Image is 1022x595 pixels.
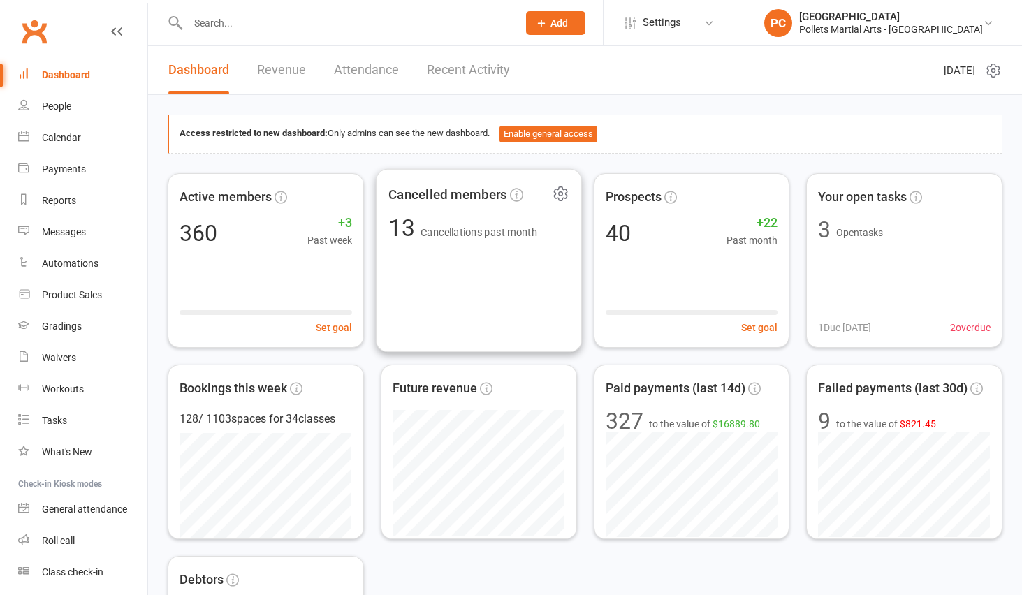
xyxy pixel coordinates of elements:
[944,62,975,79] span: [DATE]
[42,101,71,112] div: People
[307,213,352,233] span: +3
[257,46,306,94] a: Revenue
[799,23,983,36] div: Pollets Martial Arts - [GEOGRAPHIC_DATA]
[713,418,760,429] span: $16889.80
[388,184,507,205] span: Cancelled members
[388,214,421,242] span: 13
[550,17,568,29] span: Add
[421,226,537,238] span: Cancellations past month
[18,154,147,185] a: Payments
[42,415,67,426] div: Tasks
[42,504,127,515] div: General attendance
[741,320,778,335] button: Set goal
[18,525,147,557] a: Roll call
[606,187,662,207] span: Prospects
[42,289,102,300] div: Product Sales
[606,379,745,399] span: Paid payments (last 14d)
[307,233,352,248] span: Past week
[727,213,778,233] span: +22
[606,222,631,244] div: 40
[42,163,86,175] div: Payments
[168,46,229,94] a: Dashboard
[950,320,991,335] span: 2 overdue
[18,59,147,91] a: Dashboard
[818,379,968,399] span: Failed payments (last 30d)
[42,535,75,546] div: Roll call
[42,195,76,206] div: Reports
[42,352,76,363] div: Waivers
[836,416,936,432] span: to the value of
[18,122,147,154] a: Calendar
[18,216,147,248] a: Messages
[180,379,287,399] span: Bookings this week
[427,46,510,94] a: Recent Activity
[393,379,477,399] span: Future revenue
[42,69,90,80] div: Dashboard
[17,14,52,49] a: Clubworx
[643,7,681,38] span: Settings
[18,405,147,436] a: Tasks
[900,418,936,429] span: $821.45
[334,46,399,94] a: Attendance
[184,13,508,33] input: Search...
[42,446,92,457] div: What's New
[316,320,352,335] button: Set goal
[18,557,147,588] a: Class kiosk mode
[836,227,883,238] span: Open tasks
[180,410,352,428] div: 128 / 1103 spaces for 34 classes
[18,374,147,405] a: Workouts
[18,185,147,216] a: Reports
[180,128,328,138] strong: Access restricted to new dashboard:
[42,258,98,269] div: Automations
[818,187,907,207] span: Your open tasks
[499,126,597,142] button: Enable general access
[18,248,147,279] a: Automations
[18,279,147,311] a: Product Sales
[18,494,147,525] a: General attendance kiosk mode
[606,410,643,432] div: 327
[18,436,147,468] a: What's New
[180,187,272,207] span: Active members
[818,410,831,432] div: 9
[42,383,84,395] div: Workouts
[727,233,778,248] span: Past month
[799,10,983,23] div: [GEOGRAPHIC_DATA]
[18,342,147,374] a: Waivers
[18,91,147,122] a: People
[42,566,103,578] div: Class check-in
[180,222,217,244] div: 360
[180,126,991,142] div: Only admins can see the new dashboard.
[649,416,760,432] span: to the value of
[42,321,82,332] div: Gradings
[526,11,585,35] button: Add
[180,570,224,590] span: Debtors
[818,219,831,241] div: 3
[18,311,147,342] a: Gradings
[764,9,792,37] div: PC
[42,226,86,237] div: Messages
[42,132,81,143] div: Calendar
[818,320,871,335] span: 1 Due [DATE]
